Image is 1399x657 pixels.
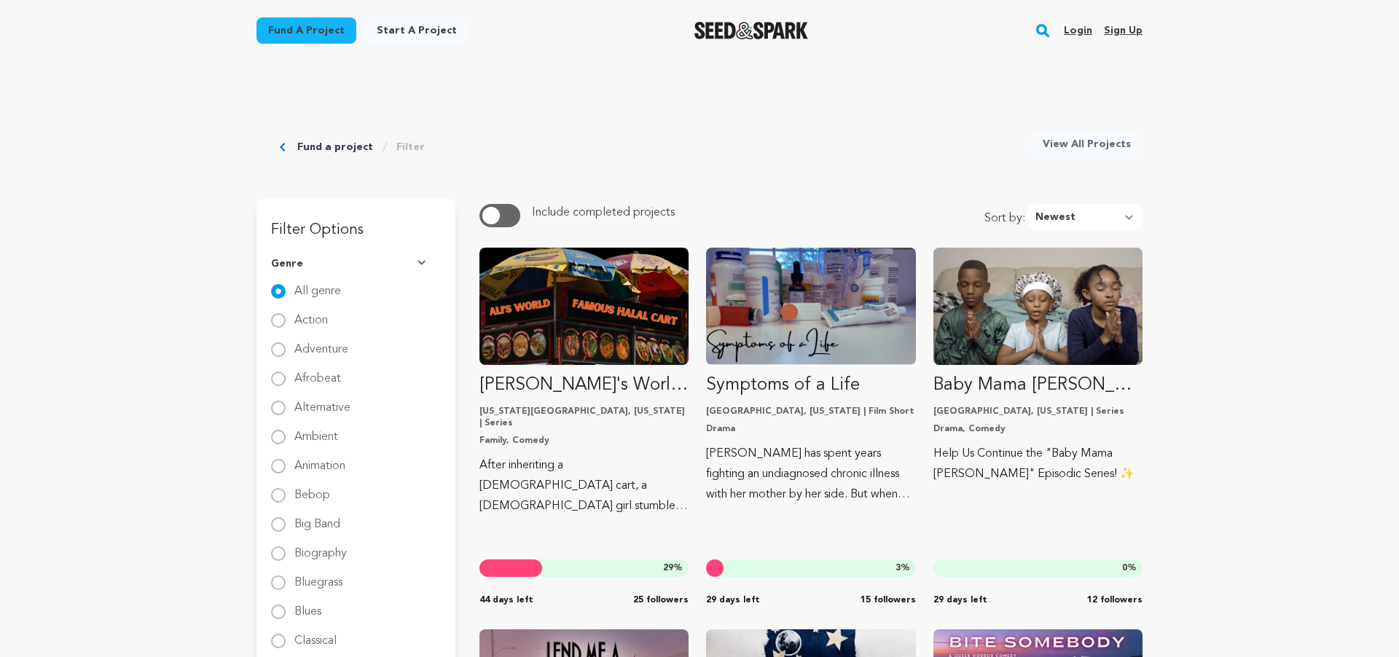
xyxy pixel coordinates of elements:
[706,374,915,397] p: Symptoms of a Life
[294,390,350,414] label: Alternative
[1064,19,1092,42] a: Login
[984,210,1027,230] span: Sort by:
[706,594,760,606] span: 29 days left
[633,594,689,606] span: 25 followers
[896,562,910,574] span: %
[933,594,987,606] span: 29 days left
[256,17,356,44] a: Fund a project
[933,248,1143,484] a: Fund Baby Mama Nada - Episodic Series, Season 1
[479,594,533,606] span: 44 days left
[1087,594,1143,606] span: 12 followers
[694,22,809,39] img: Seed&Spark Logo Dark Mode
[294,536,347,559] label: Biography
[663,562,683,574] span: %
[706,406,915,417] p: [GEOGRAPHIC_DATA], [US_STATE] | Film Short
[271,256,303,271] span: Genre
[896,564,901,573] span: 3
[297,140,373,154] a: Fund a project
[294,420,338,443] label: Ambient
[1031,131,1143,157] a: View All Projects
[933,444,1143,484] p: Help Us Continue the "Baby Mama [PERSON_NAME]" Episodic Series! ✨
[479,435,689,446] p: Family, Comedy
[294,565,342,589] label: Bluegrass
[365,17,469,44] a: Start a project
[396,140,425,154] a: Filter
[294,332,348,355] label: Adventure
[933,374,1143,397] p: Baby Mama [PERSON_NAME] - Episodic Series, Season 1
[479,248,689,516] a: Fund Ali&#039;s World Famous Halal Cart — TV Pilot
[1122,562,1137,574] span: %
[1104,19,1143,42] a: Sign up
[294,478,330,501] label: Bebop
[256,198,455,245] h3: Filter Options
[294,507,340,530] label: Big Band
[479,406,689,429] p: [US_STATE][GEOGRAPHIC_DATA], [US_STATE] | Series
[294,449,345,472] label: Animation
[294,623,337,647] label: Classical
[280,131,425,163] div: Breadcrumb
[933,406,1143,417] p: [GEOGRAPHIC_DATA], [US_STATE] | Series
[933,423,1143,435] p: Drama, Comedy
[479,374,689,397] p: [PERSON_NAME]'s World Famous Halal Cart — TV Pilot
[706,444,915,505] p: [PERSON_NAME] has spent years fighting an undiagnosed chronic illness with her mother by her side...
[294,594,321,618] label: Blues
[271,245,441,283] button: Genre
[479,455,689,516] p: After inheriting a [DEMOGRAPHIC_DATA] cart, a [DEMOGRAPHIC_DATA] girl stumbles into [GEOGRAPHIC_D...
[532,207,675,219] span: Include completed projects
[706,248,915,505] a: Fund Symptoms of a Life
[418,260,429,267] img: Seed&Spark Arrow Down Icon
[1122,564,1127,573] span: 0
[694,22,809,39] a: Seed&Spark Homepage
[861,594,916,606] span: 15 followers
[663,564,673,573] span: 29
[294,274,341,297] label: All genre
[294,303,328,326] label: Action
[706,423,915,435] p: Drama
[294,361,341,385] label: Afrobeat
